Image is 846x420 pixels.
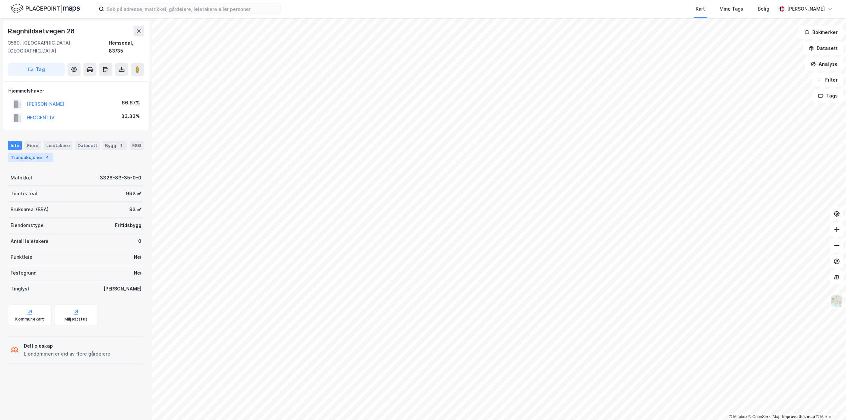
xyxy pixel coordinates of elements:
[15,317,44,322] div: Kommunekart
[799,26,843,39] button: Bokmerker
[121,112,140,120] div: 33.33%
[8,26,76,36] div: Ragnhildsetvegen 26
[8,87,144,95] div: Hjemmelshaver
[812,73,843,87] button: Filter
[813,388,846,420] iframe: Chat Widget
[115,221,141,229] div: Fritidsbygg
[24,342,110,350] div: Delt eieskap
[11,206,49,213] div: Bruksareal (BRA)
[103,285,141,293] div: [PERSON_NAME]
[24,350,110,358] div: Eiendommen er eid av flere gårdeiere
[749,414,781,419] a: OpenStreetMap
[44,141,72,150] div: Leietakere
[11,237,49,245] div: Antall leietakere
[805,57,843,71] button: Analyse
[102,141,127,150] div: Bygg
[122,99,140,107] div: 66.67%
[830,295,843,307] img: Z
[8,63,65,76] button: Tag
[8,39,109,55] div: 3560, [GEOGRAPHIC_DATA], [GEOGRAPHIC_DATA]
[8,141,22,150] div: Info
[813,89,843,102] button: Tags
[11,269,36,277] div: Festegrunn
[64,317,88,322] div: Miljøstatus
[104,4,281,14] input: Søk på adresse, matrikkel, gårdeiere, leietakere eller personer
[11,285,29,293] div: Tinglyst
[696,5,705,13] div: Kart
[100,174,141,182] div: 3326-83-35-0-0
[782,414,815,419] a: Improve this map
[758,5,769,13] div: Bolig
[138,237,141,245] div: 0
[126,190,141,198] div: 993 ㎡
[118,142,124,149] div: 1
[11,3,80,15] img: logo.f888ab2527a4732fd821a326f86c7f29.svg
[130,141,144,150] div: ESG
[129,206,141,213] div: 93 ㎡
[44,154,51,161] div: 4
[11,174,32,182] div: Matrikkel
[729,414,747,419] a: Mapbox
[109,39,144,55] div: Hemsedal, 83/35
[11,190,37,198] div: Tomteareal
[787,5,825,13] div: [PERSON_NAME]
[134,269,141,277] div: Nei
[134,253,141,261] div: Nei
[11,221,44,229] div: Eiendomstype
[8,153,53,162] div: Transaksjoner
[803,42,843,55] button: Datasett
[11,253,32,261] div: Punktleie
[24,141,41,150] div: Eiere
[75,141,100,150] div: Datasett
[719,5,743,13] div: Mine Tags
